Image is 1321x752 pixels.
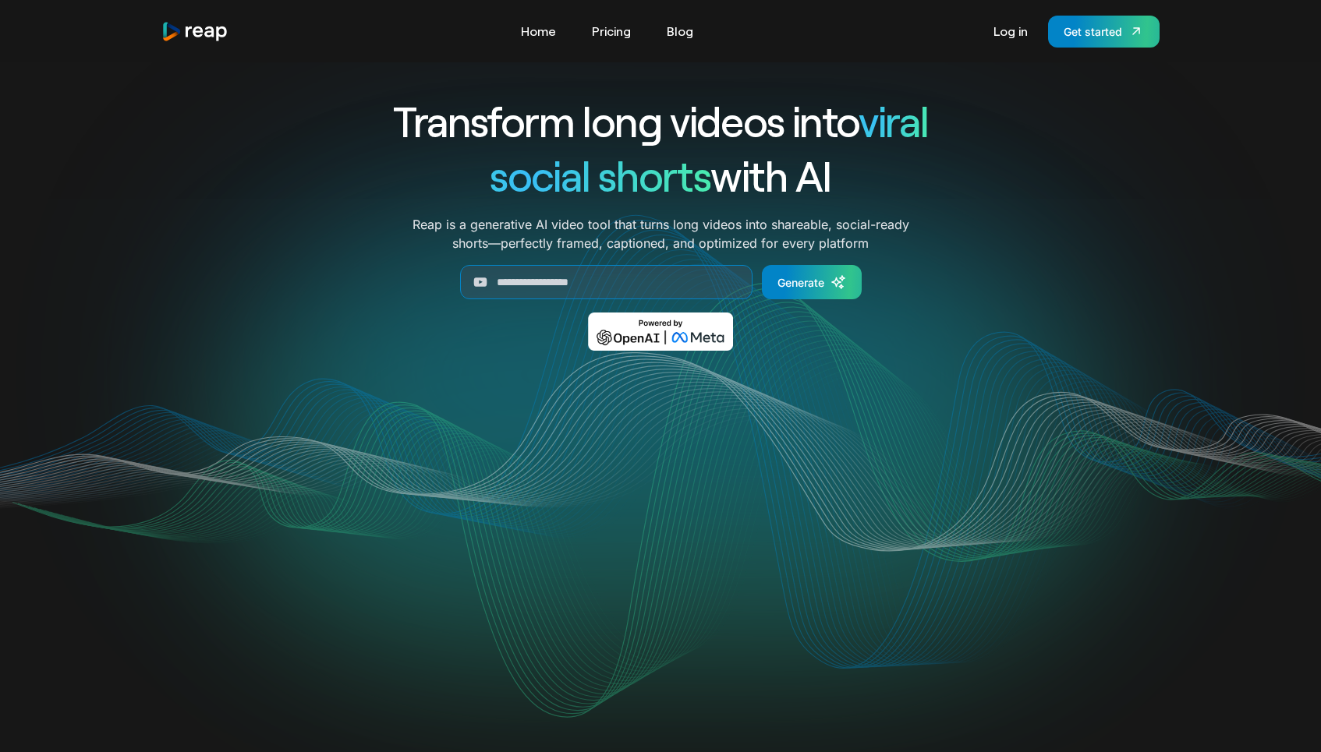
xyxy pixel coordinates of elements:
[336,148,985,203] h1: with AI
[584,19,639,44] a: Pricing
[859,95,928,146] span: viral
[1048,16,1160,48] a: Get started
[588,312,734,351] img: Powered by OpenAI & Meta
[413,215,909,252] p: Reap is a generative AI video tool that turns long videos into shareable, social-ready shorts—per...
[161,21,228,42] a: home
[986,19,1036,44] a: Log in
[336,265,985,299] form: Generate Form
[347,373,975,687] video: Your browser does not support the video tag.
[513,19,564,44] a: Home
[490,150,710,200] span: social shorts
[762,265,862,299] a: Generate
[336,94,985,148] h1: Transform long videos into
[1064,23,1122,40] div: Get started
[777,274,824,291] div: Generate
[659,19,701,44] a: Blog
